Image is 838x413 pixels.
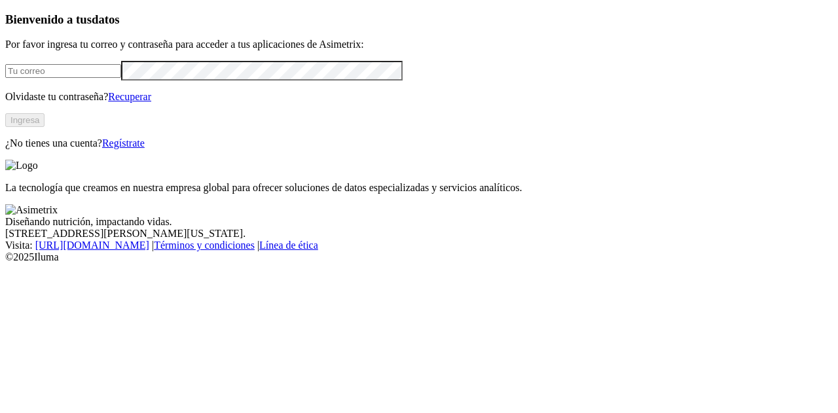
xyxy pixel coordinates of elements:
[5,228,833,240] div: [STREET_ADDRESS][PERSON_NAME][US_STATE].
[92,12,120,26] span: datos
[259,240,318,251] a: Línea de ética
[5,204,58,216] img: Asimetrix
[5,12,833,27] h3: Bienvenido a tus
[5,251,833,263] div: © 2025 Iluma
[5,39,833,50] p: Por favor ingresa tu correo y contraseña para acceder a tus aplicaciones de Asimetrix:
[5,240,833,251] div: Visita : | |
[102,137,145,149] a: Regístrate
[35,240,149,251] a: [URL][DOMAIN_NAME]
[154,240,255,251] a: Términos y condiciones
[108,91,151,102] a: Recuperar
[5,160,38,171] img: Logo
[5,216,833,228] div: Diseñando nutrición, impactando vidas.
[5,137,833,149] p: ¿No tienes una cuenta?
[5,64,121,78] input: Tu correo
[5,113,45,127] button: Ingresa
[5,91,833,103] p: Olvidaste tu contraseña?
[5,182,833,194] p: La tecnología que creamos en nuestra empresa global para ofrecer soluciones de datos especializad...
